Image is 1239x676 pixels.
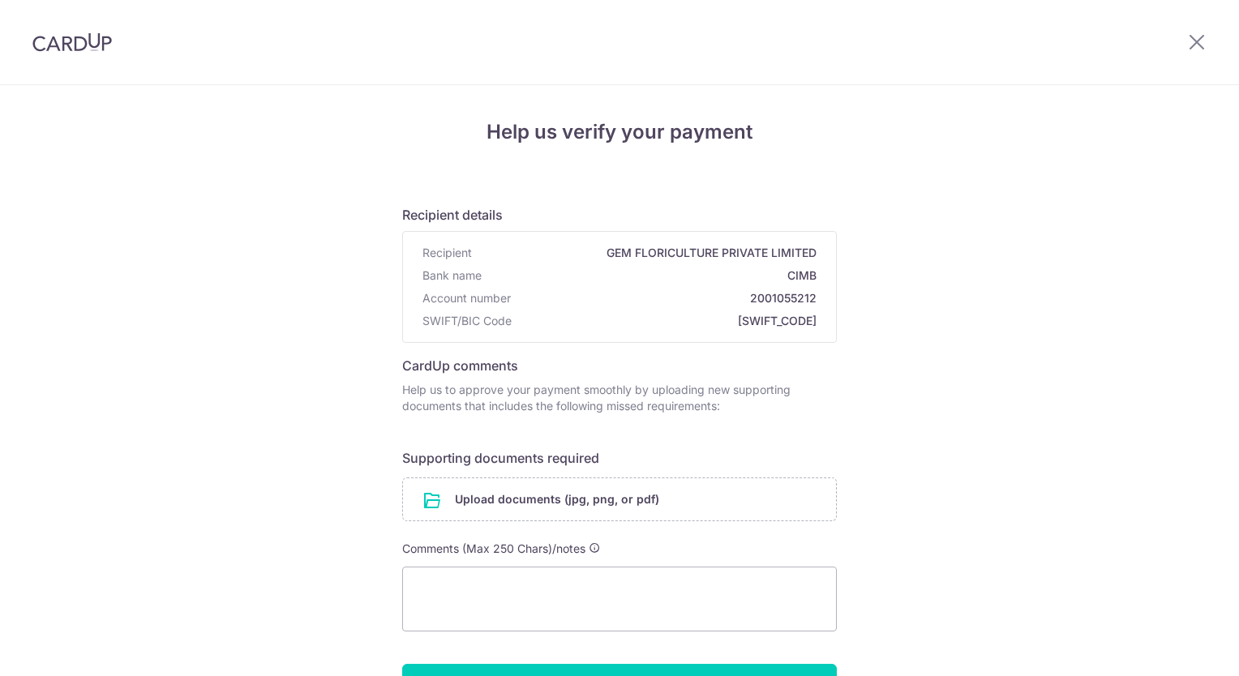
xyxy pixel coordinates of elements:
span: Recipient [422,245,472,261]
h6: Supporting documents required [402,448,837,468]
p: Help us to approve your payment smoothly by uploading new supporting documents that includes the ... [402,382,837,414]
span: 2001055212 [517,290,817,306]
h6: Recipient details [402,205,837,225]
h4: Help us verify your payment [402,118,837,147]
span: [SWIFT_CODE] [518,313,817,329]
span: GEM FLORICULTURE PRIVATE LIMITED [478,245,817,261]
div: Upload documents (jpg, png, or pdf) [402,477,837,521]
span: CIMB [488,267,817,284]
span: Bank name [422,267,482,284]
span: Account number [422,290,511,306]
span: Comments (Max 250 Chars)/notes [402,541,585,555]
span: SWIFT/BIC Code [422,313,512,329]
img: CardUp [32,32,112,52]
h6: CardUp comments [402,356,837,375]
